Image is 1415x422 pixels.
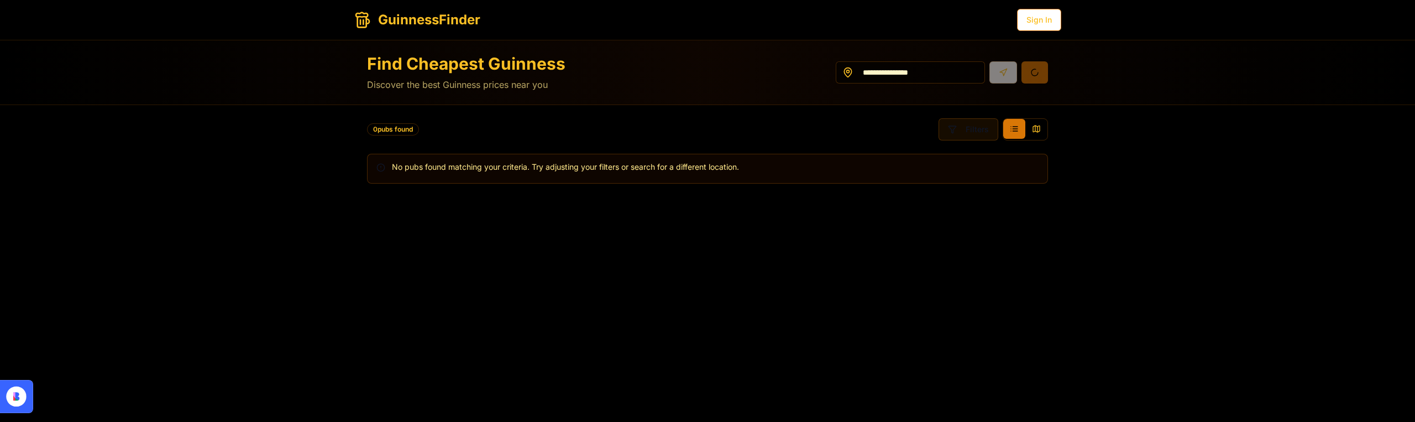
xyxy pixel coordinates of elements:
div: 0 pubs found [367,123,419,136]
h1: GuinnessFinder [378,11,480,29]
div: No pubs found matching your criteria. Try adjusting your filters or search for a different location. [376,161,1039,173]
button: Filters [939,118,998,140]
h1: Find Cheapest Guinness [367,54,822,74]
button: Sign In [1017,9,1061,31]
p: Discover the best Guinness prices near you [367,78,822,91]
